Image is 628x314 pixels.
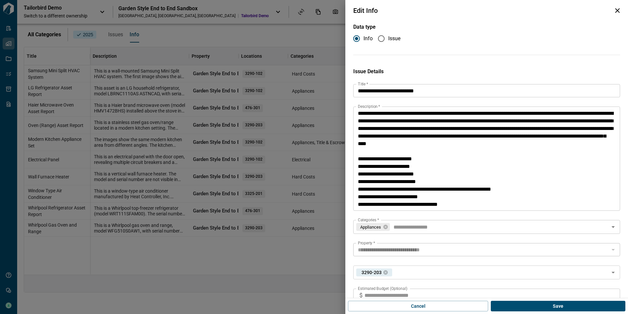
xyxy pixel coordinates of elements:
[358,217,379,223] label: Categories
[358,240,375,246] label: Property
[609,222,618,232] button: Open
[491,301,625,311] button: Save
[411,303,425,309] span: Cancel
[353,24,620,30] span: Data type
[358,81,368,87] label: Title
[553,303,563,309] span: Save
[348,301,488,311] button: Cancel
[359,270,384,275] span: 3290-203
[356,223,390,231] div: Appliances
[353,64,620,75] span: Issue Details
[356,223,385,231] span: Appliances
[388,35,400,43] span: Issue
[353,7,378,15] span: Edit Info
[356,268,392,276] div: 3290-203
[358,286,407,291] label: Estimated Budget (Optional)
[363,35,373,43] span: Info
[358,104,380,109] label: Description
